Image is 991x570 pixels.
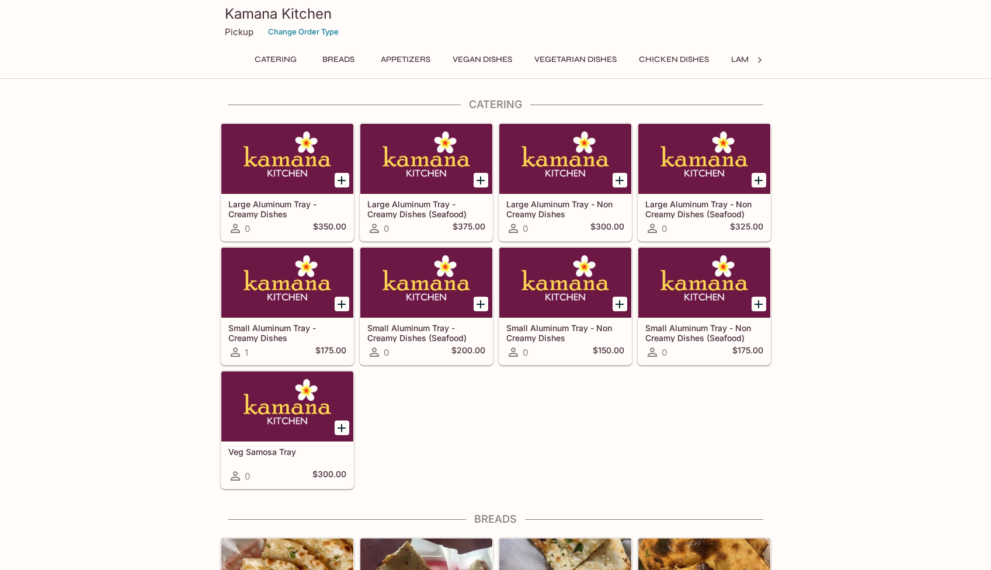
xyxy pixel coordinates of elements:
[335,297,349,311] button: Add Small Aluminum Tray - Creamy Dishes
[245,347,248,358] span: 1
[263,23,344,41] button: Change Order Type
[248,51,303,68] button: Catering
[228,199,346,218] h5: Large Aluminum Tray - Creamy Dishes
[335,173,349,187] button: Add Large Aluminum Tray - Creamy Dishes
[384,223,389,234] span: 0
[730,221,763,235] h5: $325.00
[662,223,667,234] span: 0
[221,371,353,442] div: Veg Samosa Tray
[360,123,493,241] a: Large Aluminum Tray - Creamy Dishes (Seafood)0$375.00
[499,247,632,365] a: Small Aluminum Tray - Non Creamy Dishes0$150.00
[221,248,353,318] div: Small Aluminum Tray - Creamy Dishes
[725,51,791,68] button: Lamb Dishes
[225,26,253,37] p: Pickup
[506,199,624,218] h5: Large Aluminum Tray - Non Creamy Dishes
[752,297,766,311] button: Add Small Aluminum Tray - Non Creamy Dishes (Seafood)
[638,248,770,318] div: Small Aluminum Tray - Non Creamy Dishes (Seafood)
[752,173,766,187] button: Add Large Aluminum Tray - Non Creamy Dishes (Seafood)
[451,345,485,359] h5: $200.00
[528,51,623,68] button: Vegetarian Dishes
[335,420,349,435] button: Add Veg Samosa Tray
[221,247,354,365] a: Small Aluminum Tray - Creamy Dishes1$175.00
[228,323,346,342] h5: Small Aluminum Tray - Creamy Dishes
[245,223,250,234] span: 0
[220,513,771,526] h4: Breads
[374,51,437,68] button: Appetizers
[638,123,771,241] a: Large Aluminum Tray - Non Creamy Dishes (Seafood)0$325.00
[446,51,519,68] button: Vegan Dishes
[638,124,770,194] div: Large Aluminum Tray - Non Creamy Dishes (Seafood)
[590,221,624,235] h5: $300.00
[228,447,346,457] h5: Veg Samosa Tray
[221,123,354,241] a: Large Aluminum Tray - Creamy Dishes0$350.00
[312,51,365,68] button: Breads
[221,124,353,194] div: Large Aluminum Tray - Creamy Dishes
[313,221,346,235] h5: $350.00
[220,98,771,111] h4: Catering
[523,347,528,358] span: 0
[645,199,763,218] h5: Large Aluminum Tray - Non Creamy Dishes (Seafood)
[453,221,485,235] h5: $375.00
[384,347,389,358] span: 0
[732,345,763,359] h5: $175.00
[662,347,667,358] span: 0
[632,51,715,68] button: Chicken Dishes
[360,124,492,194] div: Large Aluminum Tray - Creamy Dishes (Seafood)
[474,173,488,187] button: Add Large Aluminum Tray - Creamy Dishes (Seafood)
[221,371,354,489] a: Veg Samosa Tray0$300.00
[312,469,346,483] h5: $300.00
[315,345,346,359] h5: $175.00
[499,124,631,194] div: Large Aluminum Tray - Non Creamy Dishes
[225,5,767,23] h3: Kamana Kitchen
[638,247,771,365] a: Small Aluminum Tray - Non Creamy Dishes (Seafood)0$175.00
[523,223,528,234] span: 0
[613,173,627,187] button: Add Large Aluminum Tray - Non Creamy Dishes
[593,345,624,359] h5: $150.00
[367,323,485,342] h5: Small Aluminum Tray - Creamy Dishes (Seafood)
[474,297,488,311] button: Add Small Aluminum Tray - Creamy Dishes (Seafood)
[613,297,627,311] button: Add Small Aluminum Tray - Non Creamy Dishes
[645,323,763,342] h5: Small Aluminum Tray - Non Creamy Dishes (Seafood)
[367,199,485,218] h5: Large Aluminum Tray - Creamy Dishes (Seafood)
[360,248,492,318] div: Small Aluminum Tray - Creamy Dishes (Seafood)
[499,248,631,318] div: Small Aluminum Tray - Non Creamy Dishes
[245,471,250,482] span: 0
[499,123,632,241] a: Large Aluminum Tray - Non Creamy Dishes0$300.00
[506,323,624,342] h5: Small Aluminum Tray - Non Creamy Dishes
[360,247,493,365] a: Small Aluminum Tray - Creamy Dishes (Seafood)0$200.00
